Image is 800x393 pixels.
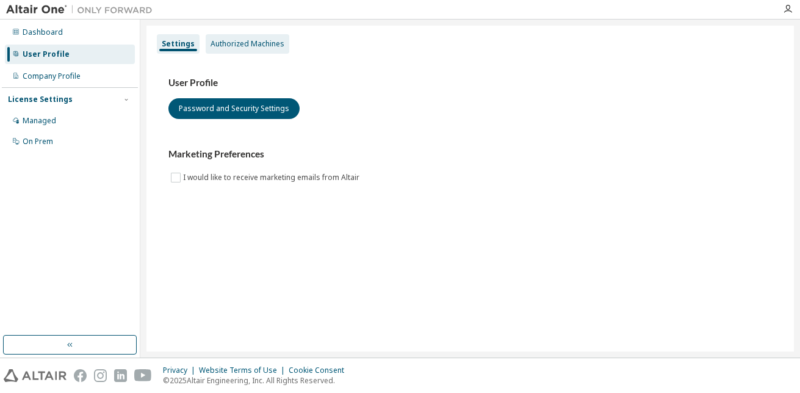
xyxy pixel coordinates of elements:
img: youtube.svg [134,369,152,382]
div: Settings [162,39,195,49]
div: User Profile [23,49,70,59]
div: Authorized Machines [211,39,284,49]
img: instagram.svg [94,369,107,382]
div: Dashboard [23,27,63,37]
img: Altair One [6,4,159,16]
h3: User Profile [168,77,772,89]
div: Privacy [163,366,199,375]
label: I would like to receive marketing emails from Altair [183,170,362,185]
div: Cookie Consent [289,366,351,375]
img: facebook.svg [74,369,87,382]
img: linkedin.svg [114,369,127,382]
div: License Settings [8,95,73,104]
div: Website Terms of Use [199,366,289,375]
div: Company Profile [23,71,81,81]
h3: Marketing Preferences [168,148,772,160]
div: Managed [23,116,56,126]
img: altair_logo.svg [4,369,67,382]
div: On Prem [23,137,53,146]
button: Password and Security Settings [168,98,300,119]
p: © 2025 Altair Engineering, Inc. All Rights Reserved. [163,375,351,386]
